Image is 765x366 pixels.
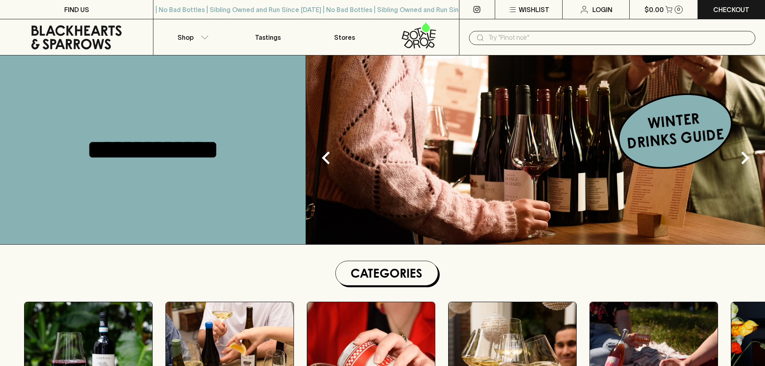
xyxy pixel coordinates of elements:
p: $0.00 [645,5,664,14]
button: Shop [153,19,230,55]
p: Tastings [255,33,281,42]
input: Try "Pinot noir" [488,31,749,44]
button: Previous [310,142,342,174]
h1: Categories [339,264,435,282]
a: Tastings [230,19,306,55]
p: Stores [334,33,355,42]
p: Login [592,5,612,14]
button: Next [729,142,761,174]
p: Wishlist [519,5,549,14]
img: optimise [306,55,765,244]
p: FIND US [64,5,89,14]
p: 0 [677,7,680,12]
a: Stores [306,19,383,55]
p: Shop [177,33,194,42]
p: Checkout [713,5,749,14]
